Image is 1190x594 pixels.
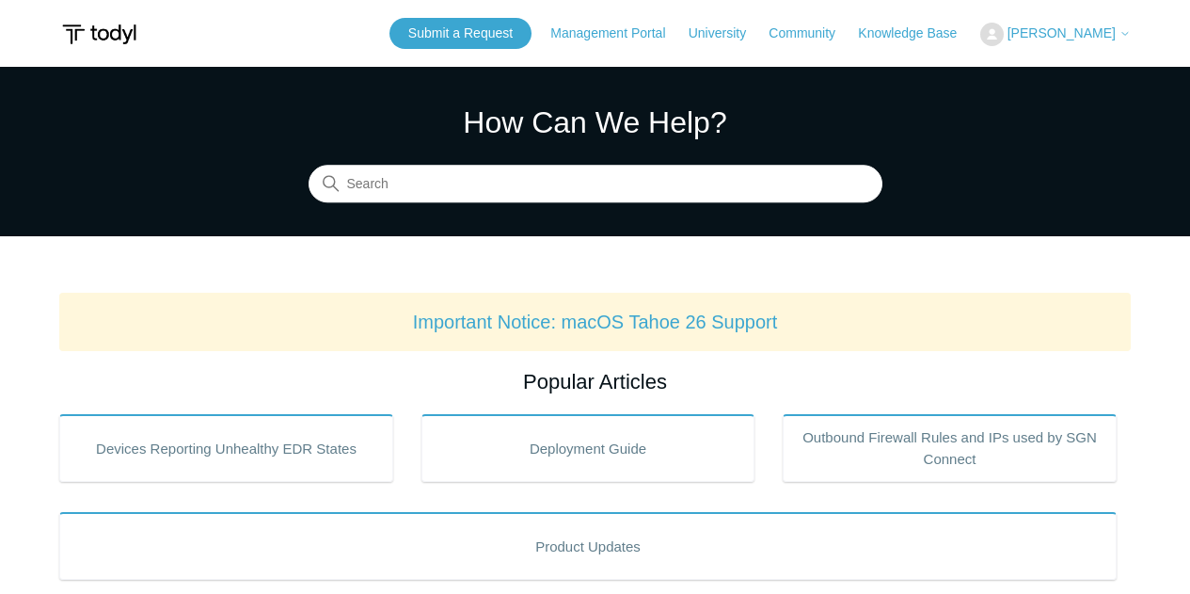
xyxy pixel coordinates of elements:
button: [PERSON_NAME] [980,23,1131,46]
a: University [689,24,765,43]
a: Community [769,24,854,43]
a: Management Portal [550,24,684,43]
h1: How Can We Help? [309,100,882,145]
a: Devices Reporting Unhealthy EDR States [59,414,393,482]
a: Product Updates [59,512,1117,580]
a: Submit a Request [389,18,532,49]
a: Outbound Firewall Rules and IPs used by SGN Connect [783,414,1117,482]
a: Knowledge Base [858,24,976,43]
span: [PERSON_NAME] [1008,25,1116,40]
a: Important Notice: macOS Tahoe 26 Support [413,312,778,332]
h2: Popular Articles [59,366,1131,397]
a: Deployment Guide [421,414,755,482]
img: Todyl Support Center Help Center home page [59,17,139,52]
input: Search [309,166,882,203]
